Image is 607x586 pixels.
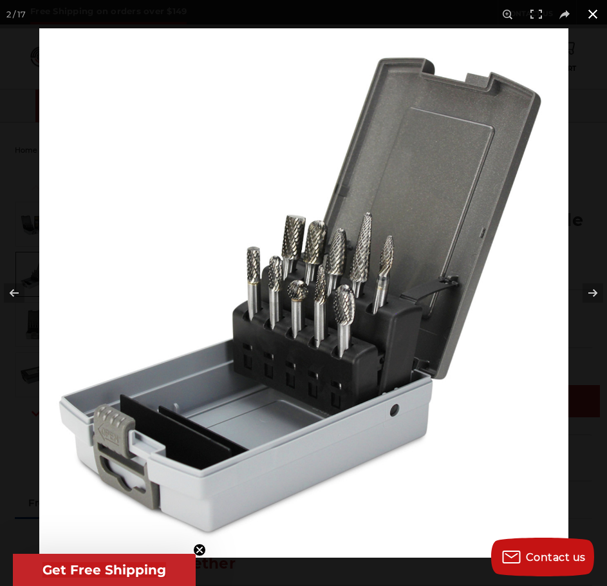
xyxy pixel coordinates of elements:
button: Next (arrow right) [562,261,607,325]
button: Close teaser [193,543,206,556]
div: Get Free ShippingClose teaser [13,554,196,586]
img: CB-SET1-Carbide-Burr-double-cut-10pcs-open-case-angle__21755.1646257950.jpg [39,28,568,558]
span: Contact us [526,551,586,563]
span: Get Free Shipping [42,562,166,578]
button: Contact us [491,538,594,576]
